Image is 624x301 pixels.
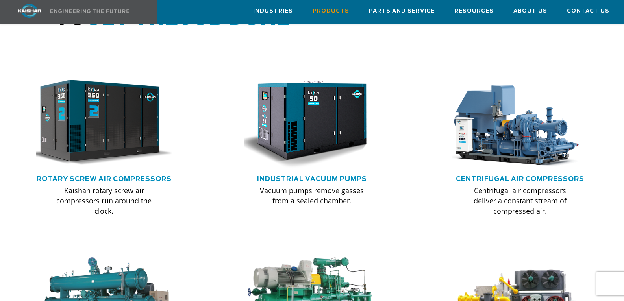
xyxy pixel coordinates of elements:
[369,0,435,22] a: Parts and Service
[244,78,380,169] div: krsv50
[24,73,173,173] img: krsp350
[253,0,293,22] a: Industries
[468,185,572,216] p: Centrifugal air compressors deliver a constant stream of compressed air.
[452,78,588,169] div: thumb-centrifugal-compressor
[567,7,609,16] span: Contact Us
[260,185,364,206] p: Vacuum pumps remove gasses from a sealed chamber.
[454,0,494,22] a: Resources
[52,185,156,216] p: Kaishan rotary screw air compressors run around the clock.
[369,7,435,16] span: Parts and Service
[513,0,547,22] a: About Us
[36,78,172,169] div: krsp350
[50,9,129,13] img: Engineering the future
[313,0,349,22] a: Products
[253,7,293,16] span: Industries
[446,78,582,169] img: thumb-centrifugal-compressor
[313,7,349,16] span: Products
[257,176,367,182] a: Industrial Vacuum Pumps
[37,176,172,182] a: Rotary Screw Air Compressors
[238,78,374,169] img: krsv50
[456,176,584,182] a: Centrifugal Air Compressors
[454,7,494,16] span: Resources
[513,7,547,16] span: About Us
[567,0,609,22] a: Contact Us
